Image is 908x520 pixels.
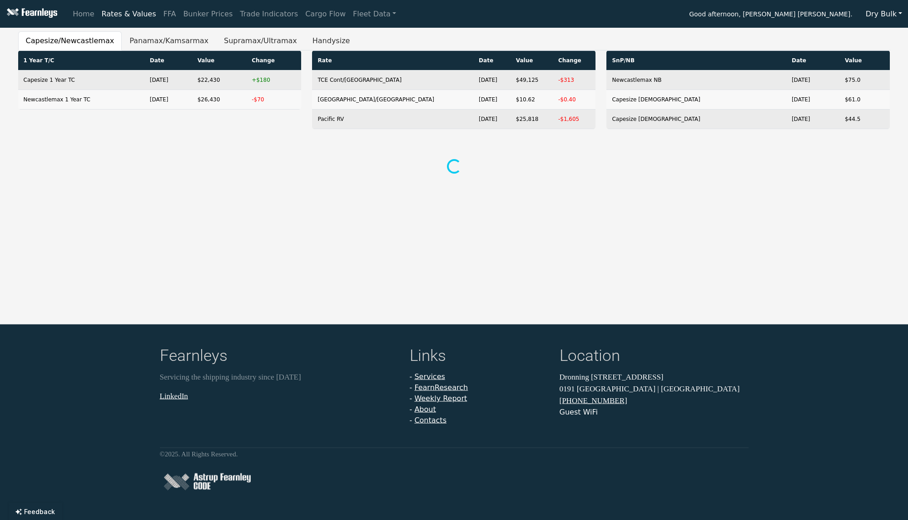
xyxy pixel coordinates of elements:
[553,51,596,70] th: Change
[122,31,216,50] button: Panamax/Kamsarmax
[553,90,596,110] td: -$0.40
[786,110,839,129] td: [DATE]
[839,110,890,129] td: $44.5
[160,5,180,23] a: FFA
[839,51,890,70] th: Value
[216,31,305,50] button: Supramax/Ultramax
[786,90,839,110] td: [DATE]
[511,51,553,70] th: Value
[414,383,468,392] a: FearnResearch
[606,51,786,70] th: SnP/NB
[18,31,122,50] button: Capesize/Newcastlemax
[473,51,511,70] th: Date
[553,70,596,90] td: -$313
[606,90,786,110] td: Capesize [DEMOGRAPHIC_DATA]
[786,51,839,70] th: Date
[98,5,160,23] a: Rates & Values
[560,396,627,405] a: [PHONE_NUMBER]
[560,407,598,418] button: Guest WiFi
[312,110,473,129] td: Pacific RV
[18,90,144,110] td: Newcastlemax 1 Year TC
[5,8,57,20] img: Fearnleys Logo
[860,5,908,23] button: Dry Bulk
[511,90,553,110] td: $10.62
[305,31,358,50] button: Handysize
[160,346,399,368] h4: Fearnleys
[144,90,192,110] td: [DATE]
[302,5,349,23] a: Cargo Flow
[410,393,549,404] li: -
[414,394,467,403] a: Weekly Report
[689,7,852,23] span: Good afternoon, [PERSON_NAME] [PERSON_NAME].
[410,415,549,426] li: -
[192,70,247,90] td: $22,430
[144,51,192,70] th: Date
[473,110,511,129] td: [DATE]
[312,70,473,90] td: TCE Cont/[GEOGRAPHIC_DATA]
[606,70,786,90] td: Newcastlemax NB
[69,5,98,23] a: Home
[160,450,238,458] small: © 2025 . All Rights Reserved.
[414,372,445,381] a: Services
[192,90,247,110] td: $26,430
[18,51,144,70] th: 1 Year T/C
[560,371,749,383] p: Dronning [STREET_ADDRESS]
[410,404,549,415] li: -
[160,391,188,400] a: LinkedIn
[473,90,511,110] td: [DATE]
[606,110,786,129] td: Capesize [DEMOGRAPHIC_DATA]
[473,70,511,90] td: [DATE]
[560,346,749,368] h4: Location
[312,90,473,110] td: [GEOGRAPHIC_DATA]/[GEOGRAPHIC_DATA]
[410,371,549,382] li: -
[839,70,890,90] td: $75.0
[560,383,749,395] p: 0191 [GEOGRAPHIC_DATA] | [GEOGRAPHIC_DATA]
[18,70,144,90] td: Capesize 1 Year TC
[246,90,301,110] td: -$70
[144,70,192,90] td: [DATE]
[414,405,436,414] a: About
[246,51,301,70] th: Change
[553,110,596,129] td: -$1,605
[179,5,236,23] a: Bunker Prices
[414,416,447,425] a: Contacts
[192,51,247,70] th: Value
[511,70,553,90] td: $49,125
[410,346,549,368] h4: Links
[236,5,302,23] a: Trade Indicators
[312,51,473,70] th: Rate
[786,70,839,90] td: [DATE]
[160,371,399,383] p: Servicing the shipping industry since [DATE]
[246,70,301,90] td: +$180
[511,110,553,129] td: $25,818
[410,382,549,393] li: -
[839,90,890,110] td: $61.0
[349,5,400,23] a: Fleet Data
